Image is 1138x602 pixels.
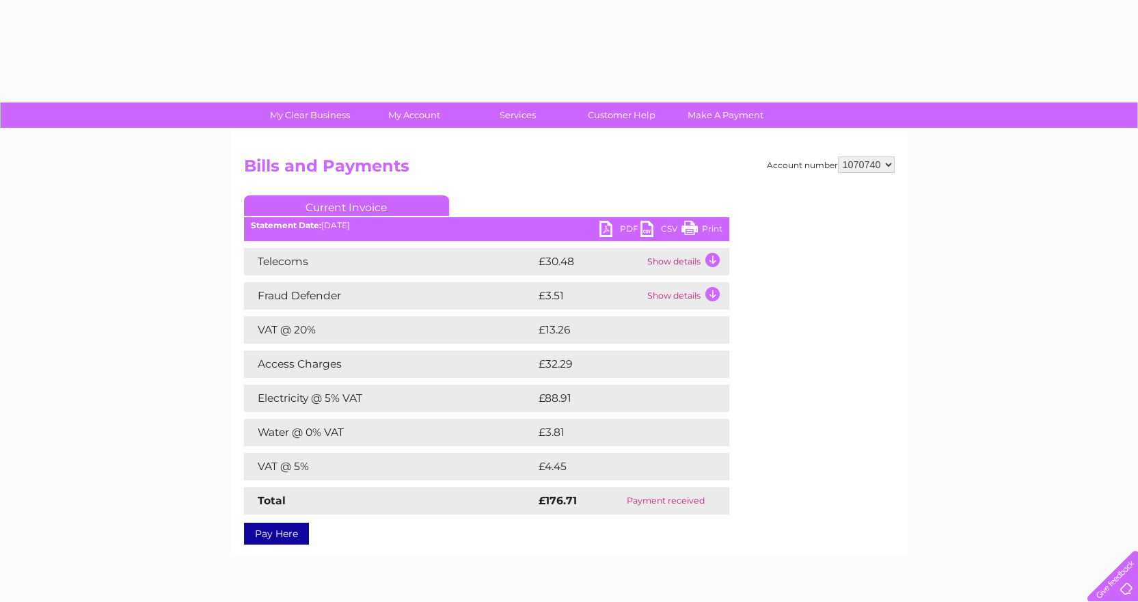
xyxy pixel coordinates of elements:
td: Show details [644,248,729,275]
a: PDF [599,221,640,241]
a: Services [461,102,574,128]
a: Make A Payment [669,102,782,128]
strong: £176.71 [539,494,577,507]
td: £3.51 [535,282,644,310]
td: VAT @ 5% [244,453,535,480]
a: Customer Help [565,102,678,128]
h2: Bills and Payments [244,156,895,182]
div: [DATE] [244,221,729,230]
a: Pay Here [244,523,309,545]
td: £13.26 [535,316,701,344]
a: My Clear Business [254,102,366,128]
td: £88.91 [535,385,701,412]
strong: Total [258,494,286,507]
a: Current Invoice [244,195,449,216]
td: £30.48 [535,248,644,275]
b: Statement Date: [251,220,321,230]
td: VAT @ 20% [244,316,535,344]
a: My Account [357,102,470,128]
td: Water @ 0% VAT [244,419,535,446]
td: £4.45 [535,453,697,480]
td: Show details [644,282,729,310]
a: CSV [640,221,681,241]
td: Electricity @ 5% VAT [244,385,535,412]
td: £32.29 [535,351,701,378]
div: Account number [767,156,895,173]
td: Fraud Defender [244,282,535,310]
td: Telecoms [244,248,535,275]
td: Payment received [602,487,729,515]
td: £3.81 [535,419,696,446]
td: Access Charges [244,351,535,378]
a: Print [681,221,722,241]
